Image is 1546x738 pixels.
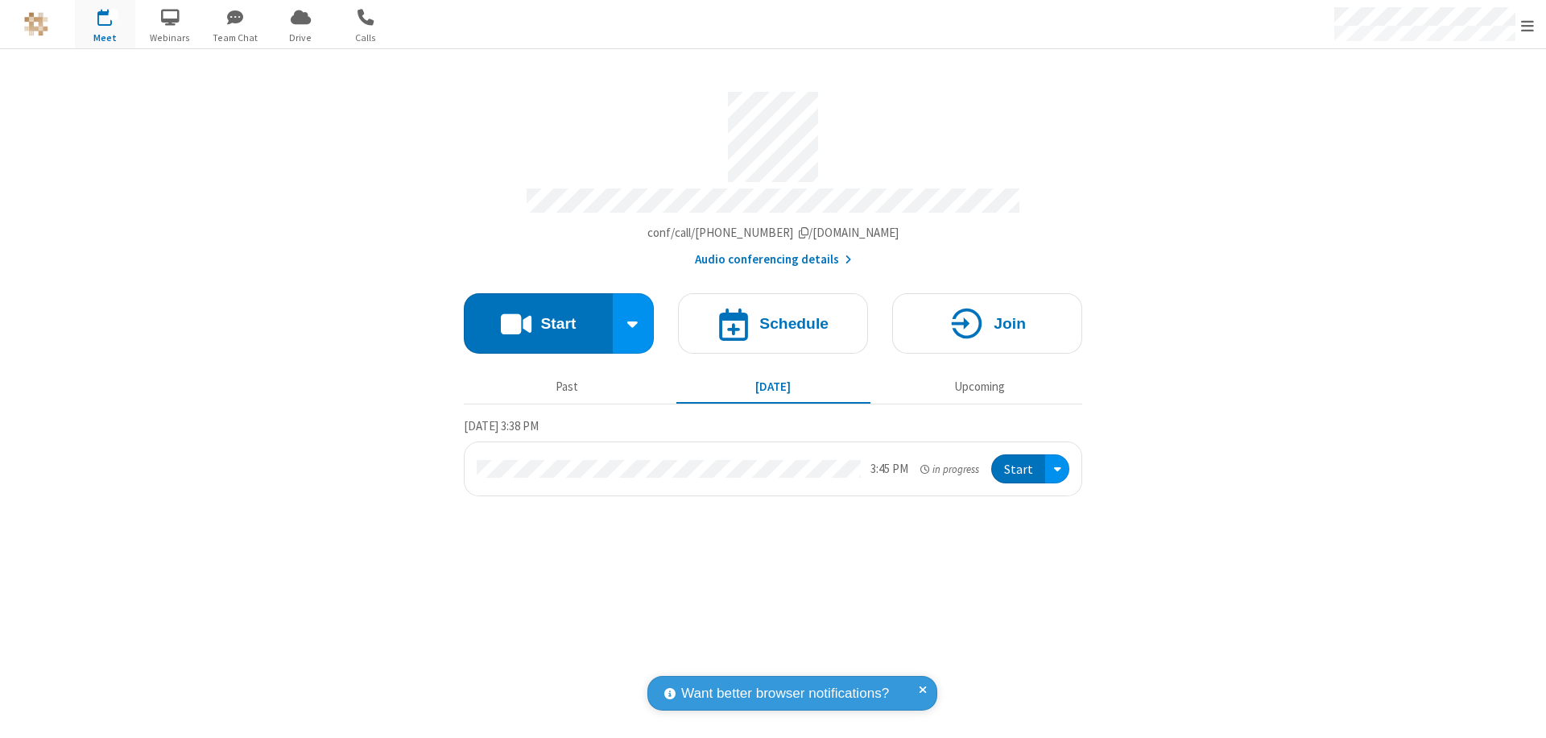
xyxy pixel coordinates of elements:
[205,31,266,45] span: Team Chat
[681,683,889,704] span: Want better browser notifications?
[647,224,899,243] button: Copy my meeting room linkCopy my meeting room link
[1045,454,1069,484] div: Open menu
[540,316,576,331] h4: Start
[464,80,1082,269] section: Account details
[991,454,1045,484] button: Start
[759,316,829,331] h4: Schedule
[336,31,396,45] span: Calls
[75,31,135,45] span: Meet
[24,12,48,36] img: QA Selenium DO NOT DELETE OR CHANGE
[464,293,613,354] button: Start
[676,371,870,402] button: [DATE]
[140,31,200,45] span: Webinars
[464,417,1082,497] section: Today's Meetings
[678,293,868,354] button: Schedule
[464,418,539,433] span: [DATE] 3:38 PM
[613,293,655,354] div: Start conference options
[695,251,852,269] button: Audio conferencing details
[109,9,119,21] div: 1
[920,462,979,477] em: in progress
[870,460,908,479] div: 3:45 PM
[883,371,1077,402] button: Upcoming
[647,225,899,240] span: Copy my meeting room link
[271,31,331,45] span: Drive
[470,371,664,402] button: Past
[892,293,1082,354] button: Join
[994,316,1026,331] h4: Join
